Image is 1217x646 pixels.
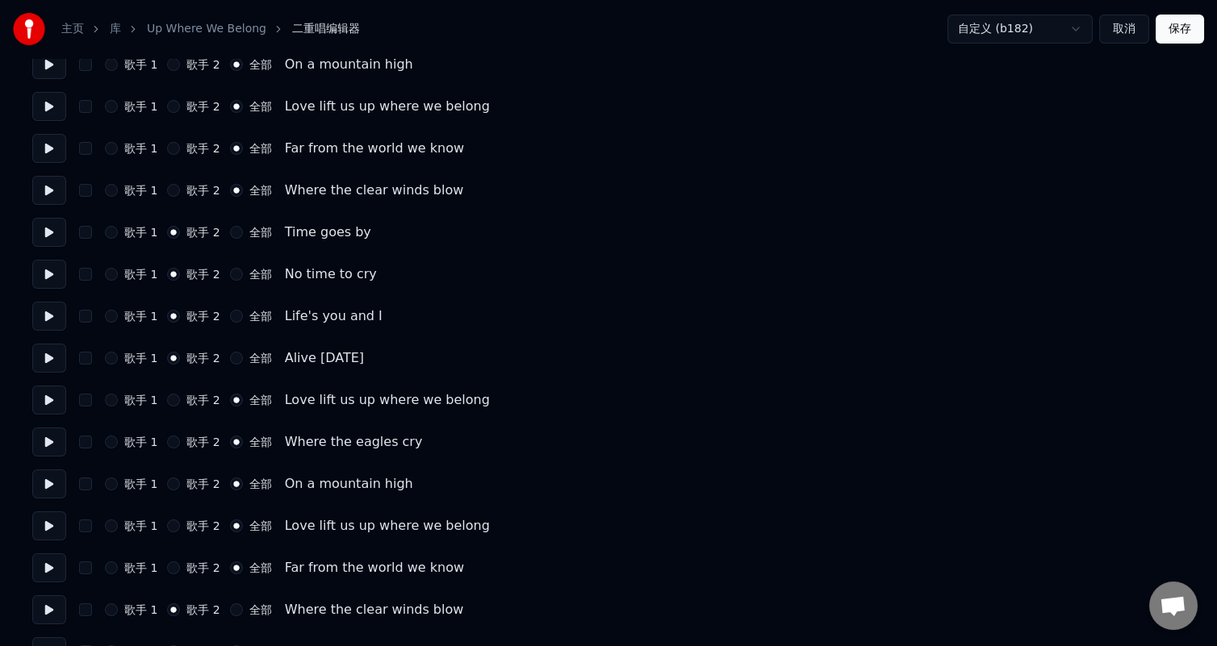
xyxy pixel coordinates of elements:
label: 歌手 2 [186,310,220,322]
label: 全部 [249,185,272,196]
label: 全部 [249,562,272,573]
label: 歌手 1 [124,562,157,573]
label: 歌手 1 [124,394,157,406]
label: 歌手 1 [124,520,157,531]
div: Far from the world we know [285,139,464,158]
label: 歌手 2 [186,604,220,615]
label: 歌手 1 [124,478,157,490]
label: 歌手 2 [186,143,220,154]
label: 歌手 1 [124,59,157,70]
label: 歌手 1 [124,143,157,154]
label: 全部 [249,520,272,531]
label: 全部 [249,436,272,448]
nav: breadcrumb [61,21,360,37]
div: Love lift us up where we belong [285,97,490,116]
label: 全部 [249,59,272,70]
div: Alive [DATE] [285,348,364,368]
label: 歌手 2 [186,59,220,70]
label: 歌手 1 [124,604,157,615]
div: Where the eagles cry [285,432,423,452]
label: 歌手 2 [186,394,220,406]
div: Where the clear winds blow [285,181,464,200]
label: 歌手 1 [124,101,157,112]
label: 全部 [249,101,272,112]
a: 打開聊天 [1149,581,1198,630]
div: Life's you and I [285,306,383,326]
img: youka [13,13,45,45]
span: 二重唱编辑器 [292,21,360,37]
label: 全部 [249,352,272,364]
div: Love lift us up where we belong [285,390,490,410]
label: 歌手 2 [186,101,220,112]
div: On a mountain high [285,474,413,494]
label: 歌手 2 [186,227,220,238]
button: 取消 [1099,15,1149,44]
div: Love lift us up where we belong [285,516,490,536]
label: 歌手 1 [124,227,157,238]
label: 歌手 2 [186,352,220,364]
label: 歌手 2 [186,269,220,280]
label: 歌手 2 [186,478,220,490]
a: 库 [110,21,121,37]
label: 歌手 1 [124,269,157,280]
label: 全部 [249,227,272,238]
label: 全部 [249,478,272,490]
label: 全部 [249,143,272,154]
label: 歌手 2 [186,520,220,531]
label: 歌手 2 [186,185,220,196]
label: 全部 [249,394,272,406]
a: 主页 [61,21,84,37]
label: 全部 [249,269,272,280]
div: Time goes by [285,223,371,242]
label: 歌手 1 [124,185,157,196]
label: 全部 [249,310,272,322]
div: On a mountain high [285,55,413,74]
label: 歌手 1 [124,436,157,448]
div: Where the clear winds blow [285,600,464,619]
label: 歌手 2 [186,436,220,448]
div: No time to cry [285,265,377,284]
label: 歌手 1 [124,352,157,364]
label: 全部 [249,604,272,615]
label: 歌手 1 [124,310,157,322]
div: Far from the world we know [285,558,464,577]
button: 保存 [1156,15,1204,44]
label: 歌手 2 [186,562,220,573]
a: Up Where We Belong [147,21,266,37]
